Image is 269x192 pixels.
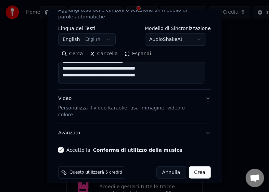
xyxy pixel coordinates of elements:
[86,48,121,59] button: Cancella
[189,166,211,179] button: Crea
[58,124,211,142] button: Avanzato
[58,95,200,118] div: Video
[58,26,211,89] div: TestiAggiungi testi delle canzoni o seleziona un modello di parole automatiche
[156,166,186,179] button: Annulla
[69,170,122,175] span: Questo utilizzerà 5 crediti
[58,48,86,59] button: Cerca
[58,105,200,118] p: Personalizza il video karaoke: usa immagine, video o colore
[145,26,211,31] label: Modello di Sincronizzazione
[58,90,211,124] button: VideoPersonalizza il video karaoke: usa immagine, video o colore
[58,26,116,31] label: Lingua dei Testi
[58,7,200,20] p: Aggiungi testi delle canzoni o seleziona un modello di parole automatiche
[66,148,182,152] label: Accetto la
[93,148,183,152] button: Accetto la
[121,48,154,59] button: Espandi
